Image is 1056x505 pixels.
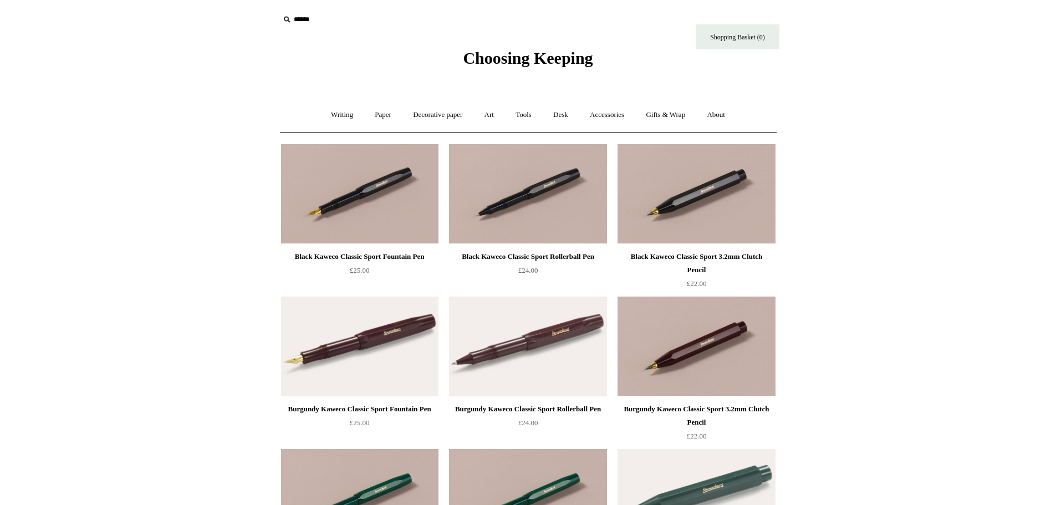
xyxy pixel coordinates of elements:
[506,100,542,130] a: Tools
[636,100,695,130] a: Gifts & Wrap
[281,297,438,396] a: Burgundy Kaweco Classic Sport Fountain Pen Burgundy Kaweco Classic Sport Fountain Pen
[350,419,370,427] span: £25.00
[687,432,707,440] span: £22.00
[518,266,538,274] span: £24.00
[449,250,606,295] a: Black Kaweco Classic Sport Rollerball Pen £24.00
[463,49,593,67] span: Choosing Keeping
[281,402,438,448] a: Burgundy Kaweco Classic Sport Fountain Pen £25.00
[697,100,735,130] a: About
[580,100,634,130] a: Accessories
[449,402,606,448] a: Burgundy Kaweco Classic Sport Rollerball Pen £24.00
[620,402,772,429] div: Burgundy Kaweco Classic Sport 3.2mm Clutch Pencil
[281,144,438,244] a: Black Kaweco Classic Sport Fountain Pen Black Kaweco Classic Sport Fountain Pen
[543,100,578,130] a: Desk
[618,144,775,244] img: Black Kaweco Classic Sport 3.2mm Clutch Pencil
[618,402,775,448] a: Burgundy Kaweco Classic Sport 3.2mm Clutch Pencil £22.00
[620,250,772,277] div: Black Kaweco Classic Sport 3.2mm Clutch Pencil
[452,250,604,263] div: Black Kaweco Classic Sport Rollerball Pen
[284,402,436,416] div: Burgundy Kaweco Classic Sport Fountain Pen
[350,266,370,274] span: £25.00
[321,100,363,130] a: Writing
[284,250,436,263] div: Black Kaweco Classic Sport Fountain Pen
[618,144,775,244] a: Black Kaweco Classic Sport 3.2mm Clutch Pencil Black Kaweco Classic Sport 3.2mm Clutch Pencil
[618,297,775,396] img: Burgundy Kaweco Classic Sport 3.2mm Clutch Pencil
[403,100,472,130] a: Decorative paper
[449,144,606,244] img: Black Kaweco Classic Sport Rollerball Pen
[687,279,707,288] span: £22.00
[449,144,606,244] a: Black Kaweco Classic Sport Rollerball Pen Black Kaweco Classic Sport Rollerball Pen
[281,144,438,244] img: Black Kaweco Classic Sport Fountain Pen
[449,297,606,396] a: Burgundy Kaweco Classic Sport Rollerball Pen Burgundy Kaweco Classic Sport Rollerball Pen
[618,297,775,396] a: Burgundy Kaweco Classic Sport 3.2mm Clutch Pencil Burgundy Kaweco Classic Sport 3.2mm Clutch Pencil
[365,100,401,130] a: Paper
[475,100,504,130] a: Art
[696,24,779,49] a: Shopping Basket (0)
[281,250,438,295] a: Black Kaweco Classic Sport Fountain Pen £25.00
[618,250,775,295] a: Black Kaweco Classic Sport 3.2mm Clutch Pencil £22.00
[449,297,606,396] img: Burgundy Kaweco Classic Sport Rollerball Pen
[518,419,538,427] span: £24.00
[452,402,604,416] div: Burgundy Kaweco Classic Sport Rollerball Pen
[281,297,438,396] img: Burgundy Kaweco Classic Sport Fountain Pen
[463,58,593,65] a: Choosing Keeping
